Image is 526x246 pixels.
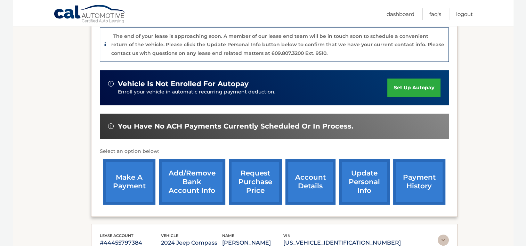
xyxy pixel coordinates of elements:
[100,147,449,156] p: Select an option below:
[429,8,441,20] a: FAQ's
[161,233,178,238] span: vehicle
[229,159,282,205] a: request purchase price
[339,159,390,205] a: update personal info
[159,159,225,205] a: Add/Remove bank account info
[108,123,114,129] img: alert-white.svg
[54,5,127,25] a: Cal Automotive
[103,159,155,205] a: make a payment
[456,8,473,20] a: Logout
[438,235,449,246] img: accordion-rest.svg
[285,159,335,205] a: account details
[118,80,249,88] span: vehicle is not enrolled for autopay
[111,33,444,56] p: The end of your lease is approaching soon. A member of our lease end team will be in touch soon t...
[100,233,133,238] span: lease account
[393,159,445,205] a: payment history
[283,233,291,238] span: vin
[118,122,353,131] span: You have no ACH payments currently scheduled or in process.
[108,81,114,87] img: alert-white.svg
[387,8,414,20] a: Dashboard
[222,233,234,238] span: name
[387,79,440,97] a: set up autopay
[118,88,388,96] p: Enroll your vehicle in automatic recurring payment deduction.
